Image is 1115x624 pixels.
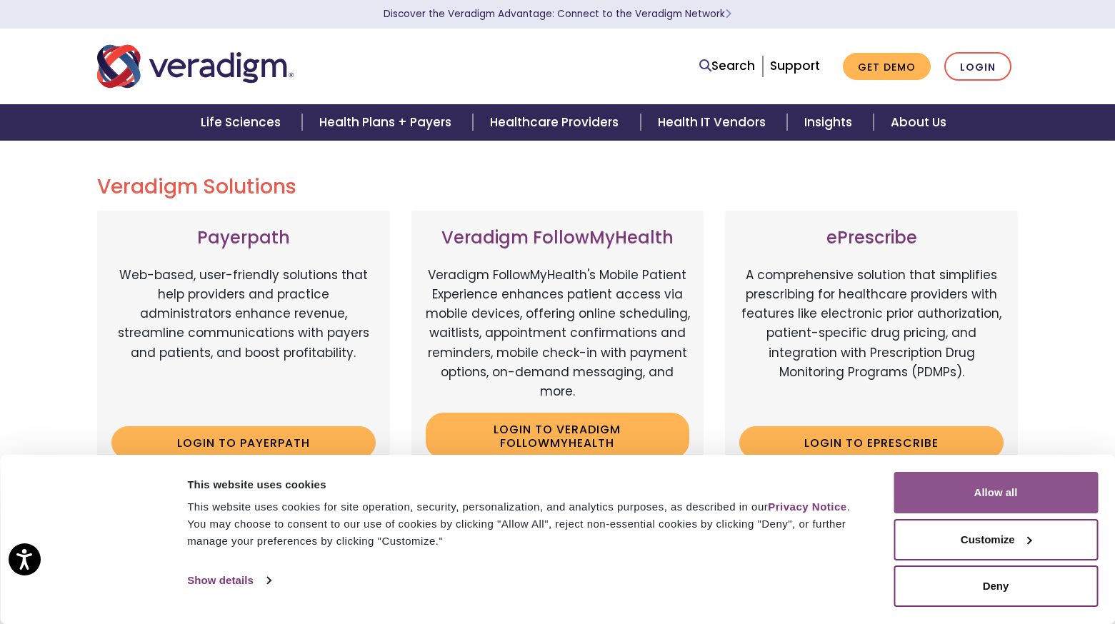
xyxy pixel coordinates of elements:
[787,104,874,141] a: Insights
[187,476,861,493] div: This website uses cookies
[894,472,1098,513] button: Allow all
[768,500,846,513] a: Privacy Notice
[184,104,302,141] a: Life Sciences
[699,56,755,76] a: Search
[841,535,1098,607] iframe: Drift Chat Widget
[473,104,640,141] a: Healthcare Providers
[302,104,473,141] a: Health Plans + Payers
[111,266,376,416] p: Web-based, user-friendly solutions that help providers and practice administrators enhance revenu...
[384,7,731,21] a: Discover the Veradigm Advantage: Connect to the Veradigm NetworkLearn More
[426,228,690,248] h3: Veradigm FollowMyHealth
[187,570,270,591] a: Show details
[944,52,1011,81] a: Login
[843,53,931,81] a: Get Demo
[739,426,1004,459] a: Login to ePrescribe
[725,7,731,21] span: Learn More
[739,228,1004,248] h3: ePrescribe
[111,228,376,248] h3: Payerpath
[97,43,294,90] img: Veradigm logo
[97,175,1019,199] h2: Veradigm Solutions
[187,498,861,550] div: This website uses cookies for site operation, security, personalization, and analytics purposes, ...
[770,57,820,74] a: Support
[739,266,1004,416] p: A comprehensive solution that simplifies prescribing for healthcare providers with features like ...
[426,413,690,459] a: Login to Veradigm FollowMyHealth
[111,426,376,459] a: Login to Payerpath
[874,104,964,141] a: About Us
[894,519,1098,560] button: Customize
[426,266,690,401] p: Veradigm FollowMyHealth's Mobile Patient Experience enhances patient access via mobile devices, o...
[641,104,787,141] a: Health IT Vendors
